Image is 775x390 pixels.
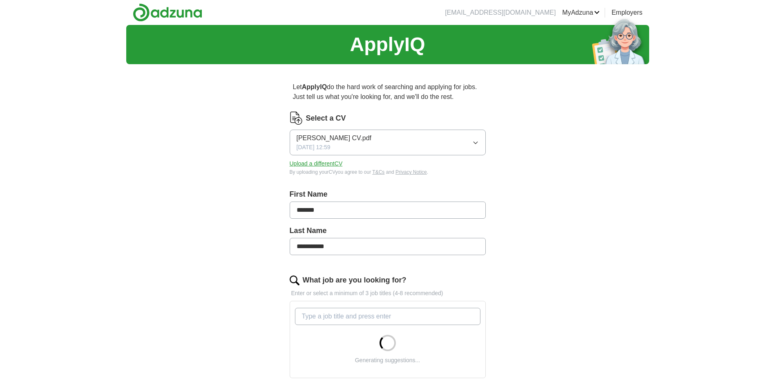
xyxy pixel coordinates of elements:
[290,289,486,298] p: Enter or select a minimum of 3 job titles (4-8 recommended)
[297,143,331,152] span: [DATE] 12:59
[306,113,346,124] label: Select a CV
[303,275,406,286] label: What job are you looking for?
[290,276,299,285] img: search.png
[372,169,384,175] a: T&Cs
[290,189,486,200] label: First Name
[395,169,427,175] a: Privacy Notice
[290,112,303,125] img: CV Icon
[290,225,486,236] label: Last Name
[302,83,327,90] strong: ApplyIQ
[445,8,556,18] li: [EMAIL_ADDRESS][DOMAIN_NAME]
[290,159,343,168] button: Upload a differentCV
[562,8,600,18] a: MyAdzuna
[612,8,643,18] a: Employers
[290,79,486,105] p: Let do the hard work of searching and applying for jobs. Just tell us what you're looking for, an...
[133,3,202,22] img: Adzuna logo
[290,130,486,155] button: [PERSON_NAME] CV.pdf[DATE] 12:59
[297,133,371,143] span: [PERSON_NAME] CV.pdf
[290,168,486,176] div: By uploading your CV you agree to our and .
[295,308,480,325] input: Type a job title and press enter
[355,356,420,365] div: Generating suggestions...
[350,30,425,59] h1: ApplyIQ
